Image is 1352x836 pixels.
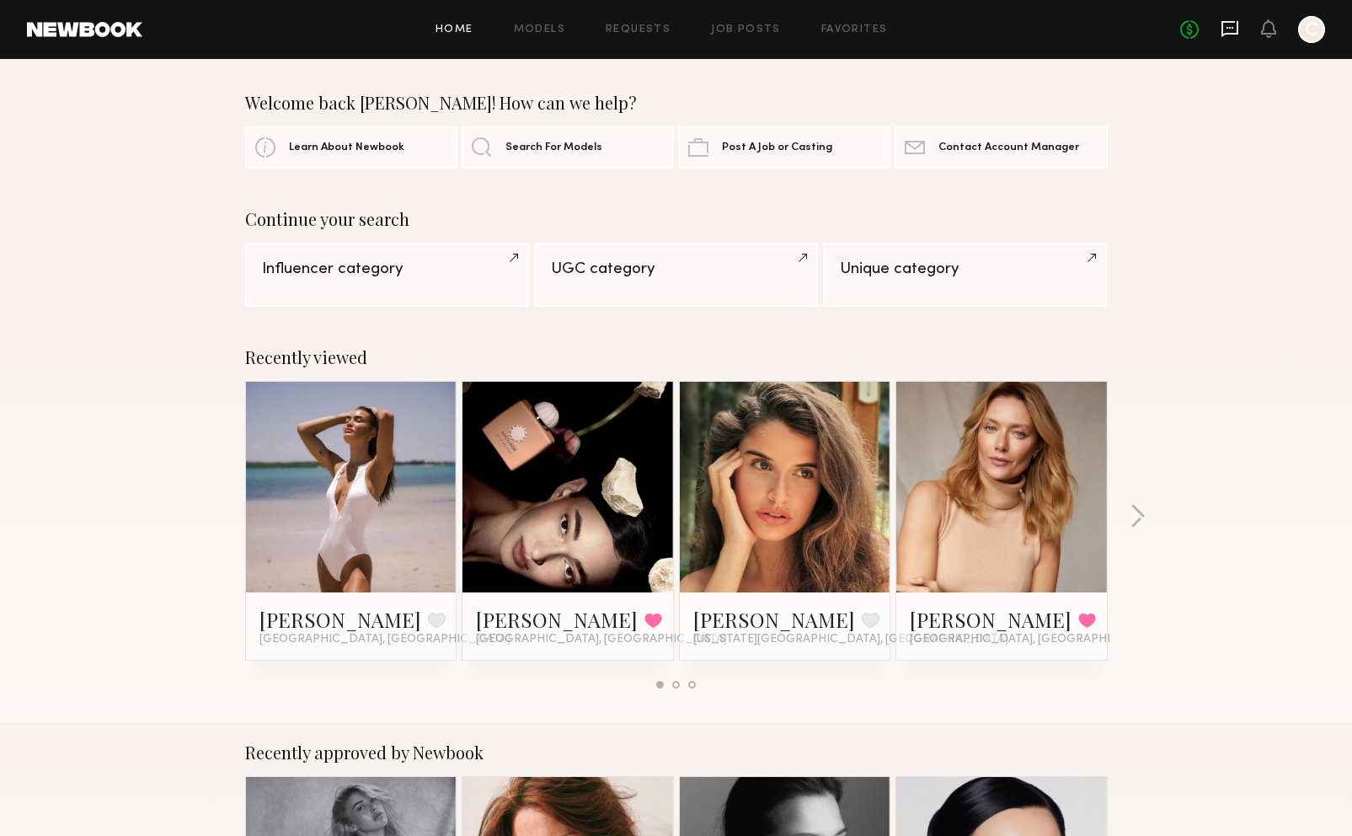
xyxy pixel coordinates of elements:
a: [PERSON_NAME] [476,606,638,633]
a: C [1298,16,1325,43]
span: Learn About Newbook [289,142,404,153]
a: [PERSON_NAME] [259,606,421,633]
span: Search For Models [505,142,602,153]
a: Influencer category [245,243,529,307]
div: Welcome back [PERSON_NAME]! How can we help? [245,93,1108,113]
a: Models [514,24,565,35]
a: Unique category [823,243,1107,307]
span: Contact Account Manager [938,142,1079,153]
div: Recently approved by Newbook [245,742,1108,763]
span: [GEOGRAPHIC_DATA], [GEOGRAPHIC_DATA] [910,633,1161,646]
span: [GEOGRAPHIC_DATA], [GEOGRAPHIC_DATA] [476,633,727,646]
a: UGC category [534,243,818,307]
a: Home [436,24,473,35]
a: Contact Account Manager [895,126,1107,169]
a: Favorites [821,24,888,35]
a: Search For Models [462,126,674,169]
a: [PERSON_NAME] [693,606,855,633]
a: Job Posts [711,24,781,35]
span: [GEOGRAPHIC_DATA], [GEOGRAPHIC_DATA] [259,633,510,646]
a: Requests [606,24,671,35]
div: Recently viewed [245,347,1108,367]
a: Post A Job or Casting [678,126,890,169]
span: [US_STATE][GEOGRAPHIC_DATA], [GEOGRAPHIC_DATA] [693,633,1008,646]
a: Learn About Newbook [245,126,457,169]
div: UGC category [551,261,801,277]
span: Post A Job or Casting [722,142,832,153]
div: Continue your search [245,209,1108,229]
div: Unique category [840,261,1090,277]
a: [PERSON_NAME] [910,606,1071,633]
div: Influencer category [262,261,512,277]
